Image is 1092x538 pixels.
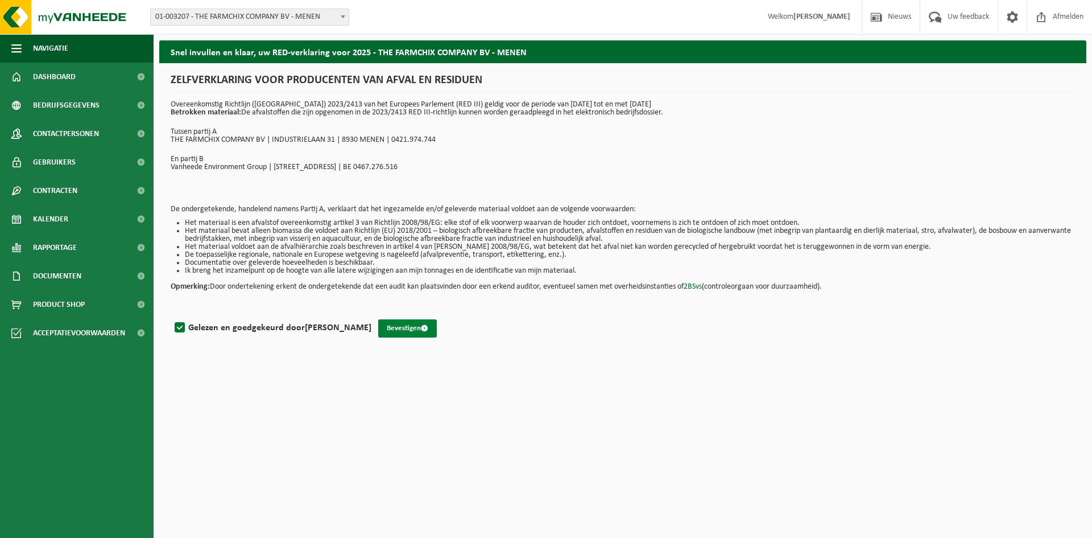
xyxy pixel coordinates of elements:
[171,75,1075,92] h1: ZELFVERKLARING VOOR PRODUCENTEN VAN AFVAL EN RESIDUEN
[305,323,371,332] strong: [PERSON_NAME]
[171,128,1075,136] p: Tussen partij A
[185,219,1075,227] li: Het materiaal is een afvalstof overeenkomstig artikel 3 van Richtlijn 2008/98/EG: elke stof of el...
[33,148,76,176] span: Gebruikers
[171,275,1075,291] p: Door ondertekening erkent de ondergetekende dat een audit kan plaatsvinden door een erkend audito...
[33,120,99,148] span: Contactpersonen
[33,34,68,63] span: Navigatie
[185,227,1075,243] li: Het materiaal bevat alleen biomassa die voldoet aan Richtlijn (EU) 2018/2001 – biologisch afbreek...
[33,262,81,290] span: Documenten
[171,206,1075,213] p: De ondergetekende, handelend namens Partij A, verklaart dat het ingezamelde en/of geleverde mater...
[33,290,85,319] span: Product Shop
[185,259,1075,267] li: Documentatie over geleverde hoeveelheden is beschikbaar.
[151,9,349,25] span: 01-003207 - THE FARMCHIX COMPANY BV - MENEN
[150,9,349,26] span: 01-003207 - THE FARMCHIX COMPANY BV - MENEN
[171,108,241,117] strong: Betrokken materiaal:
[33,91,100,120] span: Bedrijfsgegevens
[171,136,1075,144] p: THE FARMCHIX COMPANY BV | INDUSTRIELAAN 31 | 8930 MENEN | 0421.974.744
[171,163,1075,171] p: Vanheede Environment Group | [STREET_ADDRESS] | BE 0467.276.516
[793,13,850,21] strong: [PERSON_NAME]
[378,319,437,338] button: Bevestigen
[171,101,1075,117] p: Overeenkomstig Richtlijn ([GEOGRAPHIC_DATA]) 2023/2413 van het Europees Parlement (RED III) geldi...
[171,155,1075,163] p: En partij B
[684,282,702,291] a: 2BSvs
[185,243,1075,251] li: Het materiaal voldoet aan de afvalhiërarchie zoals beschreven in artikel 4 van [PERSON_NAME] 2008...
[33,63,76,91] span: Dashboard
[33,319,125,347] span: Acceptatievoorwaarden
[33,205,68,233] span: Kalender
[185,267,1075,275] li: Ik breng het inzamelpunt op de hoogte van alle latere wijzigingen aan mijn tonnages en de identif...
[33,233,77,262] span: Rapportage
[171,282,210,291] strong: Opmerking:
[159,40,1086,63] h2: Snel invullen en klaar, uw RED-verklaring voor 2025 - THE FARMCHIX COMPANY BV - MENEN
[172,319,371,336] label: Gelezen en goedgekeurd door
[33,176,77,205] span: Contracten
[185,251,1075,259] li: De toepasselijke regionale, nationale en Europese wetgeving is nageleefd (afvalpreventie, transpo...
